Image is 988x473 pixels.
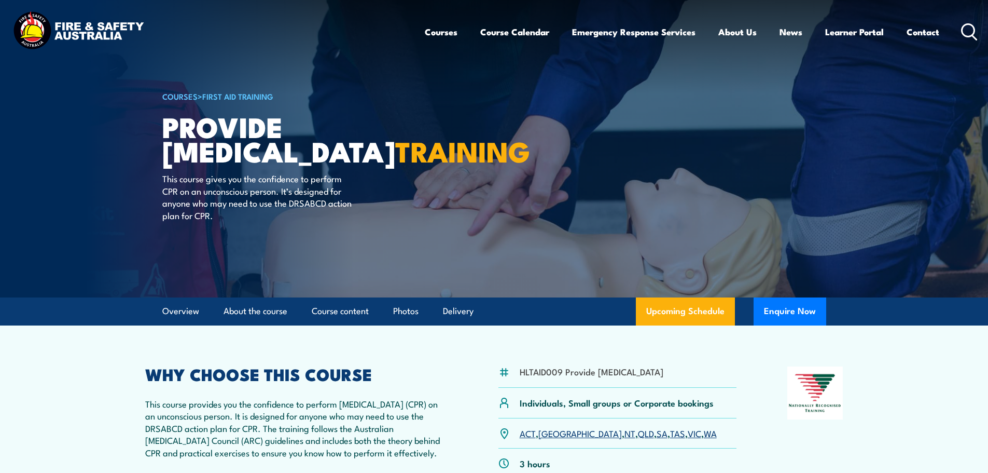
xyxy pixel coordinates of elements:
a: TAS [670,427,685,439]
h2: WHY CHOOSE THIS COURSE [145,367,448,381]
a: ACT [520,427,536,439]
a: Upcoming Schedule [636,298,735,326]
img: Nationally Recognised Training logo. [787,367,843,420]
a: Photos [393,298,419,325]
p: 3 hours [520,457,550,469]
a: About Us [718,18,757,46]
h6: > [162,90,419,102]
a: WA [704,427,717,439]
a: NT [624,427,635,439]
a: Course content [312,298,369,325]
li: HLTAID009 Provide [MEDICAL_DATA] [520,366,663,377]
button: Enquire Now [754,298,826,326]
a: News [780,18,802,46]
a: Learner Portal [825,18,884,46]
p: This course provides you the confidence to perform [MEDICAL_DATA] (CPR) on an unconscious person.... [145,398,448,458]
a: Course Calendar [480,18,549,46]
a: About the course [224,298,287,325]
a: First Aid Training [202,90,273,102]
p: , , , , , , , [520,427,717,439]
h1: Provide [MEDICAL_DATA] [162,114,419,163]
a: Courses [425,18,457,46]
a: Delivery [443,298,474,325]
a: QLD [638,427,654,439]
a: Overview [162,298,199,325]
strong: TRAINING [395,129,530,172]
a: [GEOGRAPHIC_DATA] [538,427,622,439]
p: This course gives you the confidence to perform CPR on an unconscious person. It’s designed for a... [162,172,352,221]
p: Individuals, Small groups or Corporate bookings [520,397,714,409]
a: Contact [907,18,939,46]
a: COURSES [162,90,198,102]
a: VIC [688,427,701,439]
a: Emergency Response Services [572,18,695,46]
a: SA [657,427,667,439]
